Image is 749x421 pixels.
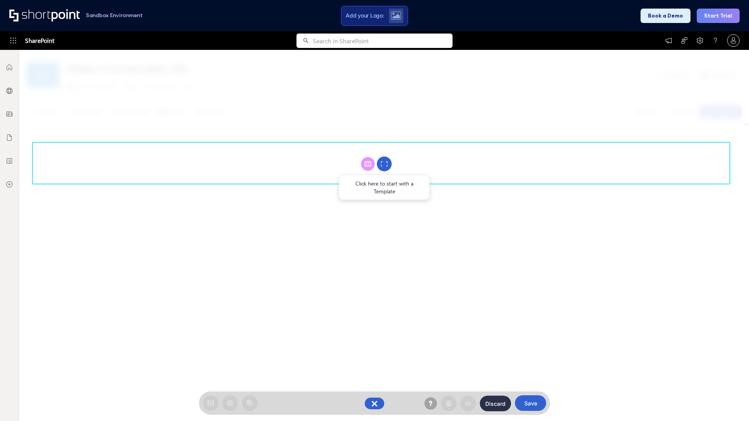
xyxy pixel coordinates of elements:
[25,31,54,50] span: SharePoint
[391,11,401,20] img: Upload logo
[515,395,546,411] button: Save
[697,9,740,23] button: Start Trial
[641,9,690,23] button: Book a Demo
[86,13,143,18] h1: Sandbox Environment
[346,12,384,19] span: Add your Logo:
[480,396,511,411] button: Discard
[710,384,749,421] iframe: Chat Widget
[313,34,453,48] input: Search in SharePoint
